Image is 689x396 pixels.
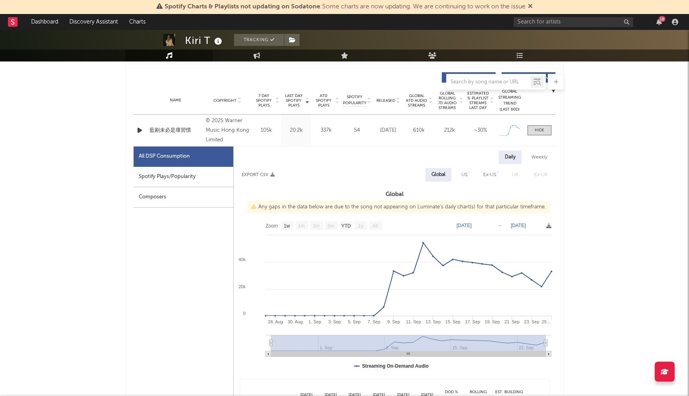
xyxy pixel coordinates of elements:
[499,150,522,164] div: Daily
[124,14,151,30] a: Charts
[343,94,366,106] span: Spotify Popularity
[266,223,278,229] text: Zoom
[150,127,202,135] a: 藍剔未必是壞習慣
[309,319,321,324] text: 1. Sep
[243,311,246,316] text: 0
[442,72,496,83] button: Originals(59)
[372,223,378,229] text: All
[467,127,494,135] div: ~ 30 %
[376,98,395,103] span: Released
[247,201,550,213] div: Any gaps in the data below are due to the song not appearing on Luminate's daily chart(s) for tha...
[497,223,502,228] text: →
[343,127,371,135] div: 54
[431,170,445,180] div: Global
[234,34,284,46] button: Tracking
[328,319,341,324] text: 3. Sep
[313,93,334,108] span: ATD Spotify Plays
[511,223,526,228] text: [DATE]
[388,319,400,324] text: 9. Sep
[288,319,303,324] text: 30. Aug
[238,284,246,289] text: 20k
[134,167,233,187] div: Spotify Plays/Popularity
[465,319,480,324] text: 17. Sep
[502,72,555,83] button: Features(12)
[348,319,361,324] text: 5. Sep
[165,4,526,10] span: : Some charts are now updating. We are continuing to work on the issue
[436,91,458,110] span: Global Rolling 7D Audio Streams
[26,14,64,30] a: Dashboard
[234,190,555,199] h3: Global
[242,172,275,177] button: Export CSV
[139,152,190,161] div: All DSP Consumption
[64,14,124,30] a: Discovery Assistant
[436,127,463,135] div: 212k
[467,91,489,110] span: Estimated % Playlist Streams Last Day
[253,127,279,135] div: 105k
[328,223,335,229] text: 6m
[524,319,539,324] text: 23. Sep
[284,223,290,229] text: 1w
[656,19,662,25] button: 18
[238,257,246,262] text: 40k
[425,319,441,324] text: 13. Sep
[406,319,421,324] text: 11. Sep
[498,89,522,113] div: Global Streaming Trend (Last 60D)
[368,319,380,324] text: 7. Sep
[358,223,363,229] text: 1y
[134,187,233,208] div: Composers
[283,93,304,108] span: Last Day Spotify Plays
[485,319,500,324] text: 19. Sep
[134,147,233,167] div: All DSP Consumption
[362,363,429,369] text: Streaming On-Demand Audio
[659,16,665,22] div: 18
[185,34,224,47] div: Kiri T
[483,170,496,180] div: Ex-US
[283,127,309,135] div: 20.2k
[447,79,531,85] input: Search by song name or URL
[542,319,551,324] text: 25…
[313,127,339,135] div: 337k
[375,127,402,135] div: [DATE]
[406,93,427,108] span: Global ATD Audio Streams
[461,170,467,180] div: US
[213,98,236,103] span: Copyright
[206,116,249,145] div: © 2025 Warner Music Hong Kong Limited
[526,150,553,164] div: Weekly
[298,223,305,229] text: 1m
[253,93,274,108] span: 7 Day Spotify Plays
[504,319,520,324] text: 21. Sep
[528,4,533,10] span: Dismiss
[313,223,320,229] text: 3m
[165,4,320,10] span: Spotify Charts & Playlists not updating on Sodatone
[268,319,283,324] text: 28. Aug
[514,17,633,27] input: Search for artists
[406,127,432,135] div: 610k
[445,319,461,324] text: 15. Sep
[457,223,472,228] text: [DATE]
[150,97,202,103] div: Name
[341,223,351,229] text: YTD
